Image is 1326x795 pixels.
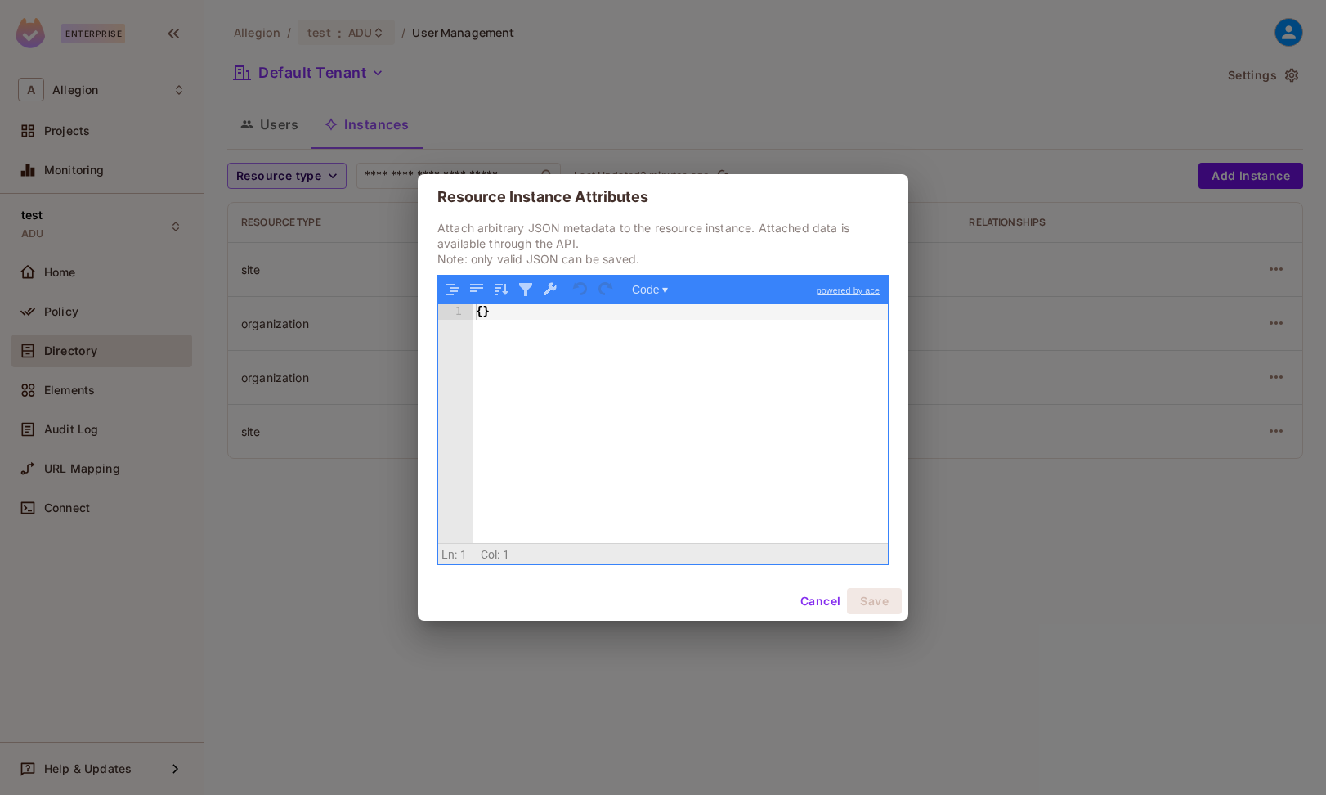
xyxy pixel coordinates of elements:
button: Repair JSON: fix quotes and escape characters, remove comments and JSONP notation, turn JavaScrip... [540,279,561,300]
button: Code ▾ [626,279,674,300]
button: Filter, sort, or transform contents [515,279,536,300]
span: 1 [503,548,509,561]
span: Col: [481,548,500,561]
span: Ln: [441,548,457,561]
span: 1 [460,548,467,561]
button: Format JSON data, with proper indentation and line feeds (Ctrl+I) [441,279,463,300]
button: Redo (Ctrl+Shift+Z) [595,279,616,300]
button: Cancel [794,588,847,614]
button: Save [847,588,902,614]
div: 1 [438,304,473,320]
a: powered by ace [809,276,888,305]
button: Sort contents [491,279,512,300]
button: Compact JSON data, remove all whitespaces (Ctrl+Shift+I) [466,279,487,300]
button: Undo last action (Ctrl+Z) [571,279,592,300]
h2: Resource Instance Attributes [418,174,908,220]
p: Attach arbitrary JSON metadata to the resource instance. Attached data is available through the A... [437,220,889,267]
